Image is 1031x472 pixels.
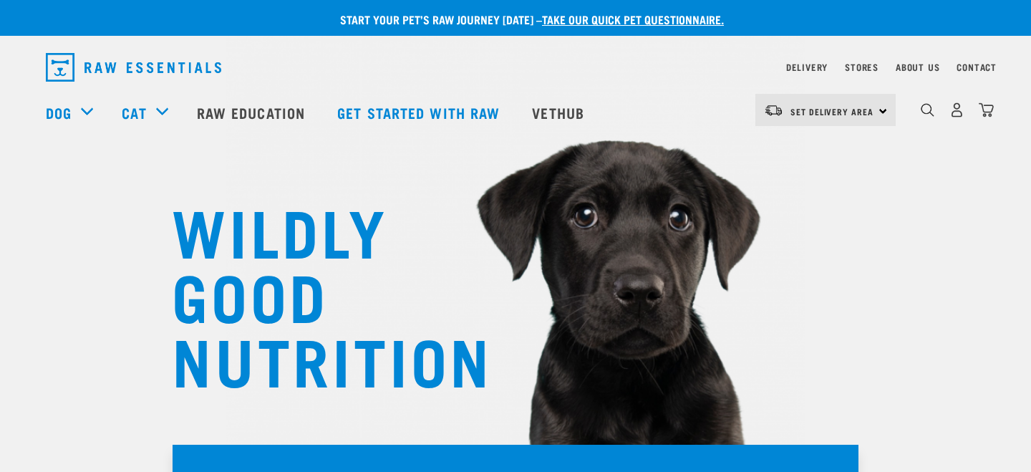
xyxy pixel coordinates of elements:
a: Cat [122,102,146,123]
h1: WILDLY GOOD NUTRITION [172,197,458,390]
a: Contact [957,64,997,69]
a: About Us [896,64,939,69]
a: Dog [46,102,72,123]
a: Get started with Raw [323,84,518,141]
nav: dropdown navigation [34,47,997,87]
img: van-moving.png [764,104,783,117]
img: Raw Essentials Logo [46,53,221,82]
a: Stores [845,64,878,69]
a: Raw Education [183,84,323,141]
span: Set Delivery Area [790,109,873,114]
a: Delivery [786,64,828,69]
a: Vethub [518,84,602,141]
img: home-icon@2x.png [979,102,994,117]
img: user.png [949,102,964,117]
img: home-icon-1@2x.png [921,103,934,117]
a: take our quick pet questionnaire. [542,16,724,22]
